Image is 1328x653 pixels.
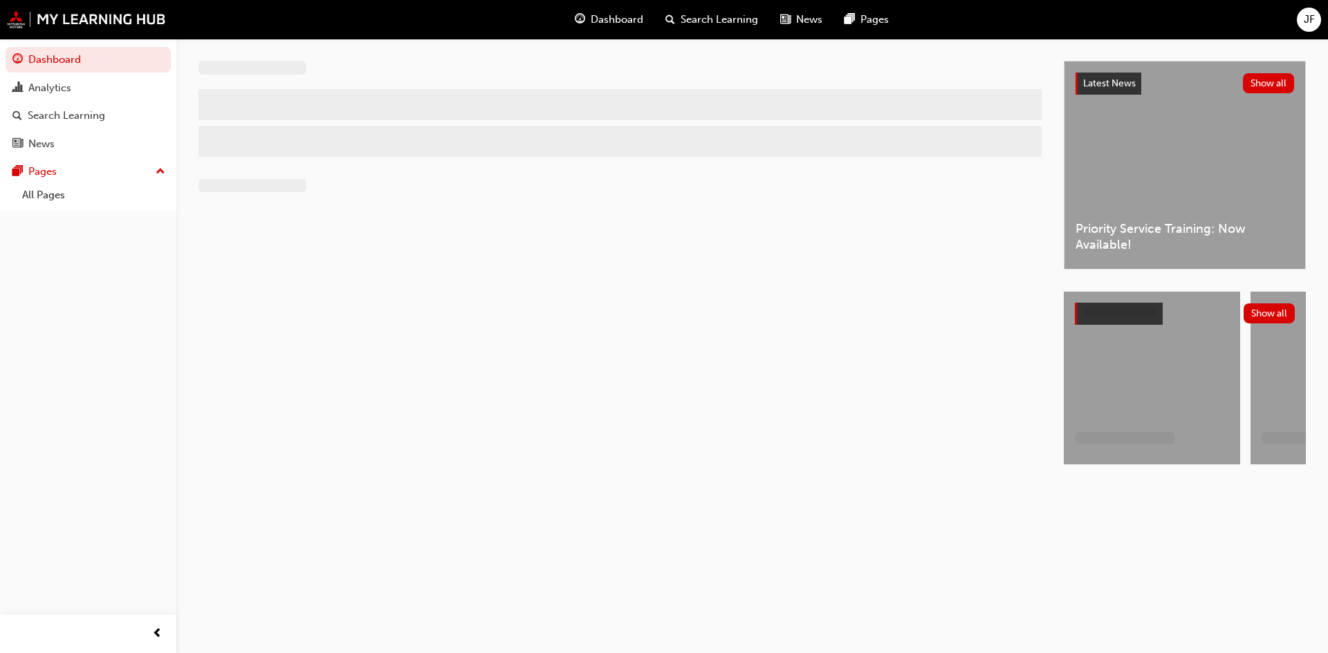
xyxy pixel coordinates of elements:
[28,164,57,180] div: Pages
[845,11,855,28] span: pages-icon
[564,6,654,34] a: guage-iconDashboard
[796,12,822,28] span: News
[12,110,22,122] span: search-icon
[12,138,23,151] span: news-icon
[12,54,23,66] span: guage-icon
[6,103,171,129] a: Search Learning
[665,11,675,28] span: search-icon
[654,6,769,34] a: search-iconSearch Learning
[1304,12,1315,28] span: JF
[591,12,643,28] span: Dashboard
[152,625,163,643] span: prev-icon
[1076,221,1294,252] span: Priority Service Training: Now Available!
[780,11,791,28] span: news-icon
[28,108,105,124] div: Search Learning
[6,75,171,101] a: Analytics
[6,47,171,73] a: Dashboard
[1244,303,1295,323] button: Show all
[17,184,171,206] a: All Pages
[6,44,171,159] button: DashboardAnalyticsSearch LearningNews
[6,131,171,157] a: News
[833,6,900,34] a: pages-iconPages
[1076,73,1294,95] a: Latest NewsShow all
[1297,8,1321,32] button: JF
[28,80,71,96] div: Analytics
[575,11,585,28] span: guage-icon
[12,166,23,178] span: pages-icon
[681,12,758,28] span: Search Learning
[1083,77,1136,89] span: Latest News
[1075,303,1295,325] a: Show all
[156,163,165,181] span: up-icon
[860,12,889,28] span: Pages
[28,136,55,152] div: News
[12,82,23,95] span: chart-icon
[769,6,833,34] a: news-iconNews
[1243,73,1295,93] button: Show all
[1064,61,1306,269] a: Latest NewsShow allPriority Service Training: Now Available!
[6,159,171,184] button: Pages
[7,10,166,28] img: mmal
